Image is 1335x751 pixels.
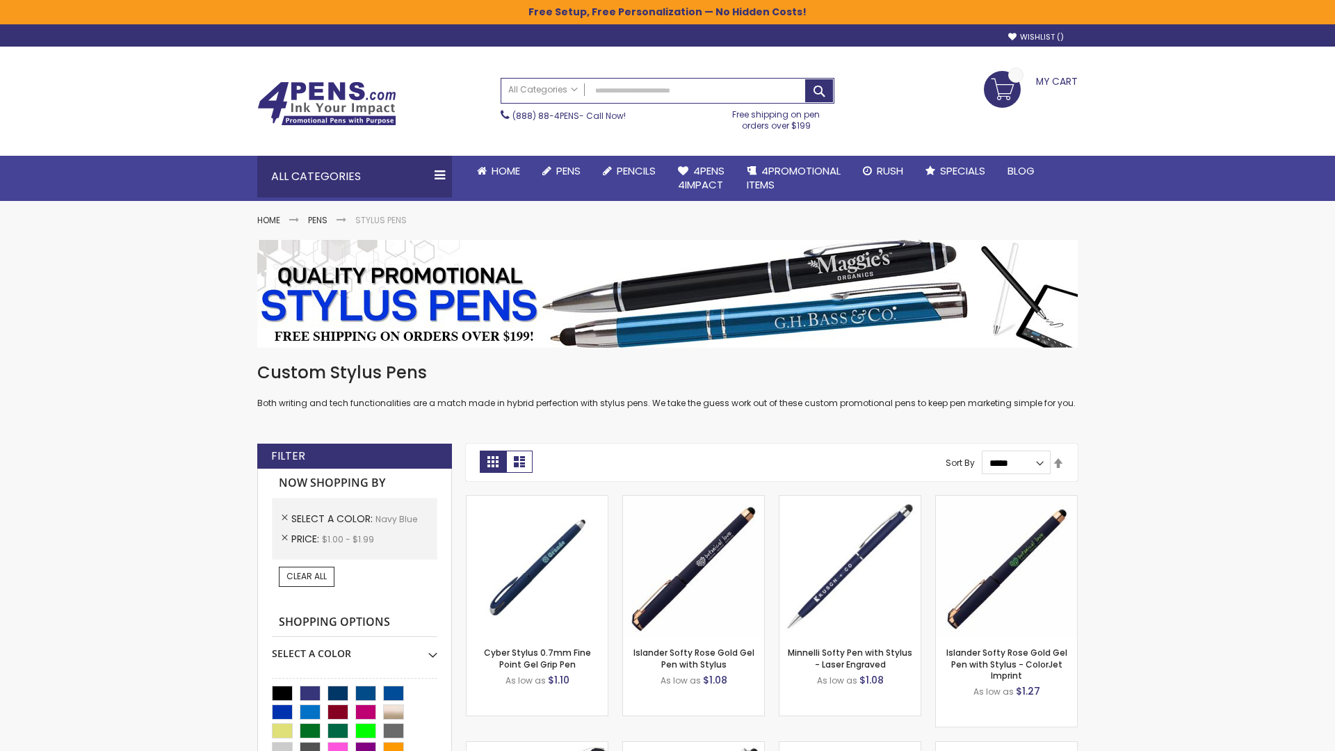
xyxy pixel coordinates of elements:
a: Clear All [279,567,334,586]
h1: Custom Stylus Pens [257,362,1078,384]
a: Home [257,214,280,226]
span: As low as [505,675,546,686]
a: Pencils [592,156,667,186]
span: $1.08 [859,673,884,687]
span: Select A Color [291,512,375,526]
a: Home [466,156,531,186]
label: Sort By [946,457,975,469]
span: As low as [973,686,1014,697]
span: Specials [940,163,985,178]
a: Cyber Stylus 0.7mm Fine Point Gel Grip Pen-Navy Blue [467,495,608,507]
a: Minnelli Softy Pen with Stylus - Laser Engraved [788,647,912,670]
div: All Categories [257,156,452,197]
a: Wishlist [1008,32,1064,42]
img: Islander Softy Rose Gold Gel Pen with Stylus-Navy Blue [623,496,764,637]
a: Blog [996,156,1046,186]
a: Islander Softy Rose Gold Gel Pen with Stylus - ColorJet Imprint-Navy Blue [936,495,1077,507]
strong: Stylus Pens [355,214,407,226]
span: 4PROMOTIONAL ITEMS [747,163,841,192]
span: All Categories [508,84,578,95]
span: Navy Blue [375,513,417,525]
a: All Categories [501,79,585,102]
span: Pencils [617,163,656,178]
a: 4Pens4impact [667,156,736,201]
img: Islander Softy Rose Gold Gel Pen with Stylus - ColorJet Imprint-Navy Blue [936,496,1077,637]
a: Pens [531,156,592,186]
a: Islander Softy Rose Gold Gel Pen with Stylus [633,647,754,670]
span: $1.08 [703,673,727,687]
span: $1.00 - $1.99 [322,533,374,545]
strong: Shopping Options [272,608,437,638]
span: Rush [877,163,903,178]
span: - Call Now! [512,110,626,122]
img: Stylus Pens [257,240,1078,348]
img: 4Pens Custom Pens and Promotional Products [257,81,396,126]
span: Pens [556,163,581,178]
span: $1.10 [548,673,569,687]
strong: Grid [480,451,506,473]
span: Home [492,163,520,178]
a: Islander Softy Rose Gold Gel Pen with Stylus - ColorJet Imprint [946,647,1067,681]
img: Cyber Stylus 0.7mm Fine Point Gel Grip Pen-Navy Blue [467,496,608,637]
a: Pens [308,214,327,226]
span: $1.27 [1016,684,1040,698]
span: As low as [817,675,857,686]
a: Rush [852,156,914,186]
span: As low as [661,675,701,686]
a: (888) 88-4PENS [512,110,579,122]
a: 4PROMOTIONALITEMS [736,156,852,201]
div: Free shipping on pen orders over $199 [718,104,835,131]
div: Both writing and tech functionalities are a match made in hybrid perfection with stylus pens. We ... [257,362,1078,410]
a: Cyber Stylus 0.7mm Fine Point Gel Grip Pen [484,647,591,670]
a: Islander Softy Rose Gold Gel Pen with Stylus-Navy Blue [623,495,764,507]
strong: Filter [271,449,305,464]
div: Select A Color [272,637,437,661]
span: 4Pens 4impact [678,163,725,192]
img: Minnelli Softy Pen with Stylus - Laser Engraved-Navy Blue [779,496,921,637]
a: Specials [914,156,996,186]
span: Price [291,532,322,546]
strong: Now Shopping by [272,469,437,498]
a: Minnelli Softy Pen with Stylus - Laser Engraved-Navy Blue [779,495,921,507]
span: Clear All [286,570,327,582]
span: Blog [1008,163,1035,178]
